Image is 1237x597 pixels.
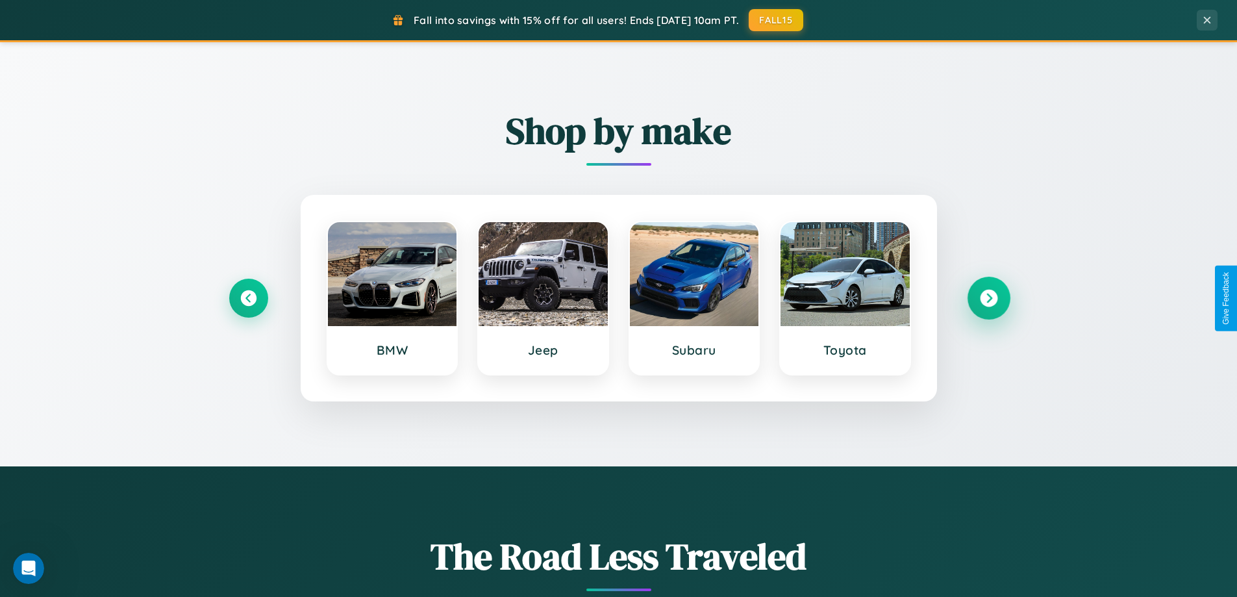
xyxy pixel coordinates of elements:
[492,342,595,358] h3: Jeep
[229,531,1008,581] h1: The Road Less Traveled
[749,9,803,31] button: FALL15
[229,106,1008,156] h2: Shop by make
[1221,272,1231,325] div: Give Feedback
[643,342,746,358] h3: Subaru
[414,14,739,27] span: Fall into savings with 15% off for all users! Ends [DATE] 10am PT.
[793,342,897,358] h3: Toyota
[341,342,444,358] h3: BMW
[13,553,44,584] iframe: Intercom live chat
